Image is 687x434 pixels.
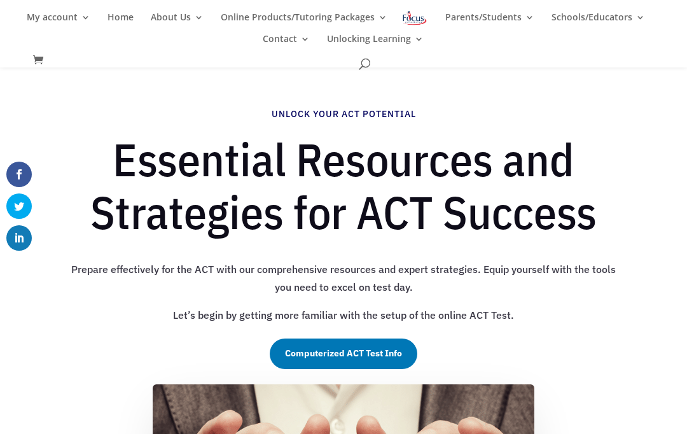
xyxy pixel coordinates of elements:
a: Contact [263,34,310,56]
a: Computerized ACT Test Info [270,339,417,369]
h1: Essential Resources and Strategies for ACT Success [69,133,618,245]
p: Let’s begin by getting more familiar with the setup of the online ACT Test. [69,306,618,324]
h4: Unlock Your ACT Potential [69,108,618,127]
a: About Us [151,13,204,34]
img: Focus on Learning [401,9,428,27]
a: Schools/Educators [552,13,645,34]
a: My account [27,13,90,34]
a: Unlocking Learning [327,34,424,56]
a: Parents/Students [445,13,534,34]
p: Prepare effectively for the ACT with our comprehensive resources and expert strategies. Equip you... [69,260,618,306]
a: Online Products/Tutoring Packages [221,13,387,34]
a: Home [108,13,134,34]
